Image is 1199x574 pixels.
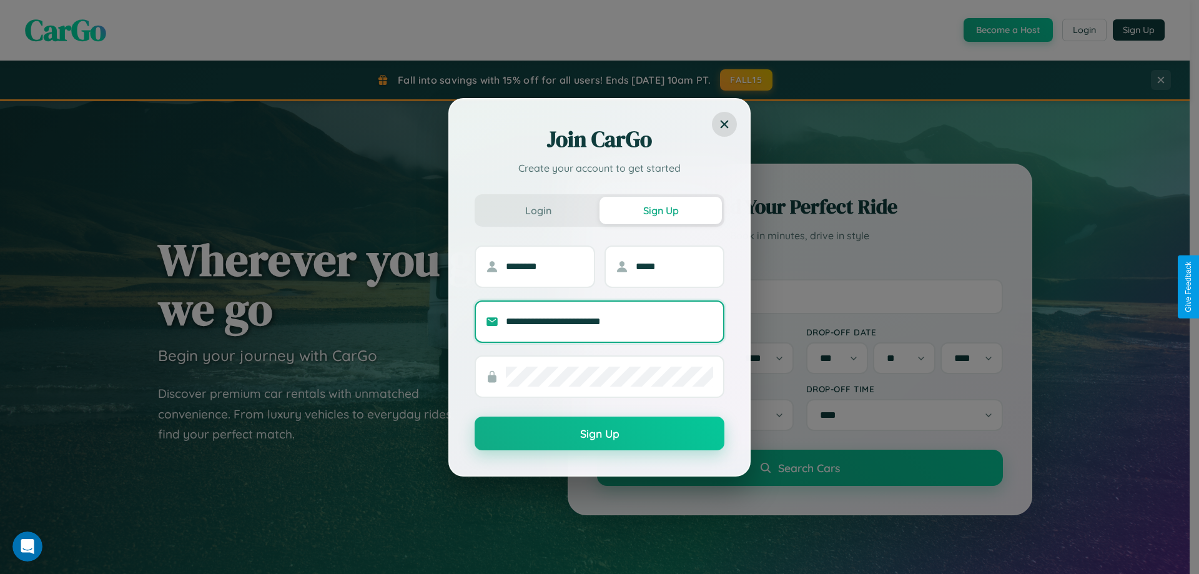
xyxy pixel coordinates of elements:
h2: Join CarGo [475,124,724,154]
p: Create your account to get started [475,161,724,176]
div: Give Feedback [1184,262,1193,312]
button: Sign Up [599,197,722,224]
button: Sign Up [475,417,724,450]
iframe: Intercom live chat [12,532,42,562]
button: Login [477,197,599,224]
